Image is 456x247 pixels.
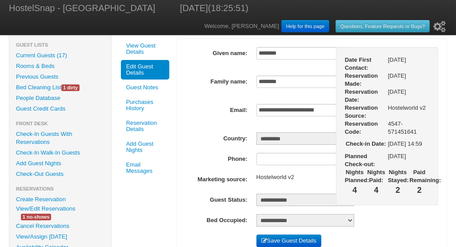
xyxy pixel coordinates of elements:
[346,140,386,147] b: Check-in Date:
[9,72,111,82] a: Previous Guests
[213,50,248,56] b: Given name:
[204,18,447,35] div: Welcome, [PERSON_NAME]
[9,118,111,129] li: Front Desk
[388,169,409,183] b: Nights Stayed:
[9,129,111,147] a: Check-In Guests With Reservations
[388,120,429,136] p: 4547-571451641
[9,231,111,242] a: View/Assign [DATE]
[9,93,111,104] a: People Database
[121,39,169,59] a: View Guest Details
[388,56,429,64] p: [DATE]
[433,21,446,32] i: Setup Wizard
[388,152,429,160] p: [DATE]
[345,72,378,87] b: Reservation Made:
[21,214,51,220] span: 1 no-shows
[9,194,111,205] a: Create Reservation
[9,158,111,169] a: Add Guest Nights
[345,153,375,167] b: Planned Check-out:
[14,212,58,221] a: 1 no-shows
[388,184,408,196] h3: 2
[9,104,111,114] a: Guest Credit Cards
[9,221,111,231] a: Cancel Reservations
[281,20,329,32] a: Help for this page
[367,169,385,183] b: Nights Paid:
[121,158,169,178] a: Email Messages
[345,104,378,119] b: Reservation Source:
[256,173,331,181] div: Hostelworld v2
[9,61,111,72] a: Rooms & Beds
[208,3,248,13] span: (18:25:51)
[388,140,429,148] p: [DATE] 14:59
[121,60,169,80] a: Edit Guest Details
[9,40,111,50] li: Guest Lists
[345,184,364,196] h3: 4
[256,235,321,247] button: Save Guest Details
[409,169,441,183] b: Paid Remaining:
[388,88,429,96] p: [DATE]
[366,184,386,196] h3: 4
[9,183,111,194] li: Reservations
[388,104,429,112] p: Hostelworld v2
[9,50,111,61] a: Current Guests (17)
[9,169,111,179] a: Check-Out Guests
[228,155,248,162] b: Phone:
[9,147,111,158] a: Check-In Walk-In Guests
[336,20,430,32] a: Questions, Feature Requests or Bugs?
[121,116,169,136] a: Reservation Details
[345,56,372,71] b: Date First Contact:
[9,82,111,93] a: Bed Cleaning List1 dirty
[207,217,248,223] b: Bed Occupied:
[61,84,80,91] span: 1 dirty
[121,81,169,94] a: Guest Notes
[211,78,248,85] b: Family name:
[345,169,369,183] b: Nights Planned:
[388,72,429,80] p: [DATE]
[121,96,169,115] a: Purchases History
[9,204,82,213] a: View/Edit Reservations
[345,88,378,103] b: Reservation Date:
[121,137,169,157] a: Add Guest Nights
[345,120,378,135] b: Reservation Code:
[210,196,248,203] b: Guest Status:
[224,135,248,142] b: Country:
[409,184,429,196] h3: 2
[198,176,248,183] b: Marketing source:
[230,107,248,113] b: Email:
